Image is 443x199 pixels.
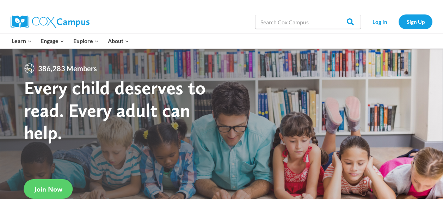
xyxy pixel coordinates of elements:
a: Log In [364,14,395,29]
strong: Every child deserves to read. Every adult can help. [24,76,206,144]
a: Join Now [24,179,73,199]
nav: Secondary Navigation [364,14,432,29]
a: Sign Up [399,14,432,29]
span: Learn [12,36,32,46]
input: Search Cox Campus [255,15,361,29]
span: About [108,36,129,46]
img: Cox Campus [11,16,90,28]
span: Explore [73,36,99,46]
span: Engage [41,36,64,46]
nav: Primary Navigation [7,34,133,48]
span: Join Now [35,185,62,193]
span: 386,283 Members [35,63,100,74]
